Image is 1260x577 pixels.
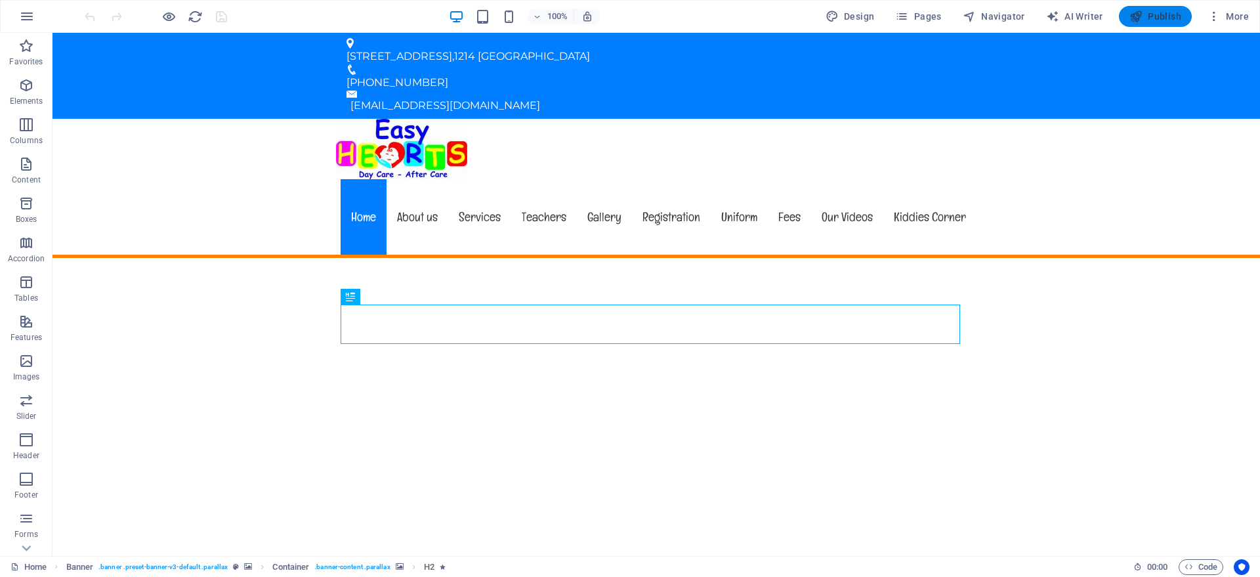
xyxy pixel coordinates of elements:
[1185,559,1217,575] span: Code
[244,563,252,570] i: This element contains a background
[424,559,434,575] span: Click to select. Double-click to edit
[161,9,177,24] button: Click here to leave preview mode and continue editing
[1133,559,1168,575] h6: Session time
[396,563,404,570] i: This element contains a background
[1129,10,1181,23] span: Publish
[272,559,309,575] span: Click to select. Double-click to edit
[440,563,446,570] i: Element contains an animation
[1207,10,1249,23] span: More
[1041,6,1108,27] button: AI Writer
[1156,562,1158,572] span: :
[66,559,94,575] span: Click to select. Double-click to edit
[14,293,38,303] p: Tables
[187,9,203,24] button: reload
[16,411,37,421] p: Slider
[581,11,593,22] i: On resize automatically adjust zoom level to fit chosen device.
[1179,559,1223,575] button: Code
[10,559,47,575] a: Click to cancel selection. Double-click to open Pages
[16,214,37,224] p: Boxes
[13,450,39,461] p: Header
[10,135,43,146] p: Columns
[188,9,203,24] i: Reload page
[826,10,875,23] span: Design
[890,6,946,27] button: Pages
[1234,559,1249,575] button: Usercentrics
[9,56,43,67] p: Favorites
[820,6,880,27] div: Design (Ctrl+Alt+Y)
[66,559,446,575] nav: breadcrumb
[14,529,38,540] p: Forms
[10,332,42,343] p: Features
[963,10,1025,23] span: Navigator
[1046,10,1103,23] span: AI Writer
[13,372,40,382] p: Images
[547,9,568,24] h6: 100%
[820,6,880,27] button: Design
[8,253,45,264] p: Accordion
[528,9,574,24] button: 100%
[233,563,239,570] i: This element is a customizable preset
[895,10,941,23] span: Pages
[98,559,228,575] span: . banner .preset-banner-v3-default .parallax
[12,175,41,185] p: Content
[314,559,390,575] span: . banner-content .parallax
[10,96,43,106] p: Elements
[957,6,1030,27] button: Navigator
[1147,559,1167,575] span: 00 00
[14,490,38,500] p: Footer
[1119,6,1192,27] button: Publish
[1202,6,1254,27] button: More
